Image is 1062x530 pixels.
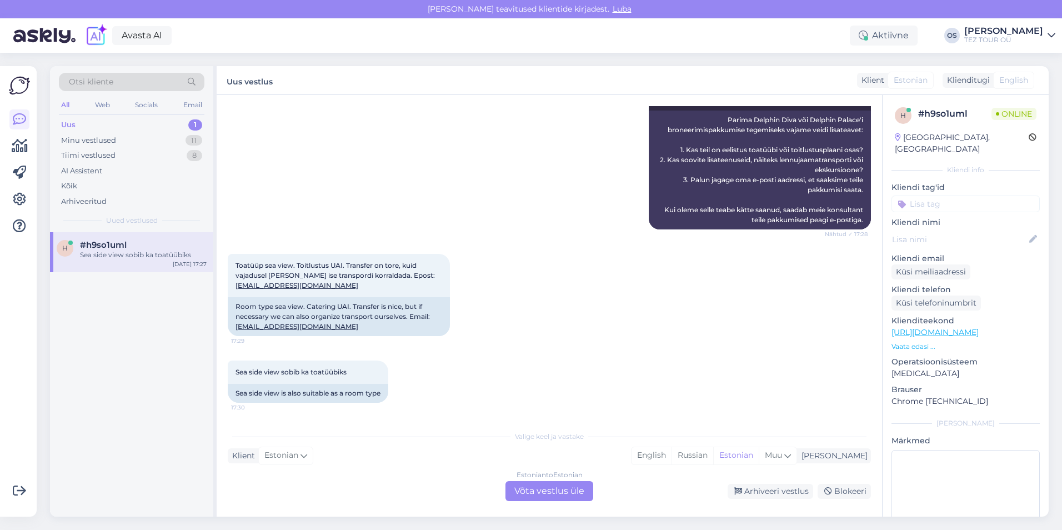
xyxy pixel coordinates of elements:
span: Estonian [264,449,298,462]
div: Minu vestlused [61,135,116,146]
div: Uus [61,119,76,131]
p: Brauser [891,384,1040,396]
div: [DATE] 17:27 [173,260,207,268]
div: TEZ TOUR OÜ [964,36,1043,44]
p: Kliendi email [891,253,1040,264]
div: Estonian to Estonian [517,470,583,480]
input: Lisa tag [891,196,1040,212]
span: Estonian [894,74,928,86]
div: Arhiveeri vestlus [728,484,813,499]
span: Toatüüp sea view. Toitlustus UAI. Transfer on tore, kuid vajadusel [PERSON_NAME] ise transpordi k... [236,261,435,289]
span: Uued vestlused [106,216,158,226]
div: 8 [187,150,202,161]
p: Operatsioonisüsteem [891,356,1040,368]
div: Klienditugi [943,74,990,86]
div: OS [944,28,960,43]
span: 17:30 [231,403,273,412]
div: [PERSON_NAME] [891,418,1040,428]
div: Klient [228,450,255,462]
div: English [632,447,672,464]
div: [PERSON_NAME] [797,450,868,462]
div: Sea side view is also suitable as a room type [228,384,388,403]
div: Blokeeri [818,484,871,499]
div: Aktiivne [850,26,918,46]
div: All [59,98,72,112]
p: Chrome [TECHNICAL_ID] [891,396,1040,407]
div: [PERSON_NAME] [964,27,1043,36]
div: Socials [133,98,160,112]
a: [URL][DOMAIN_NAME] [891,327,979,337]
div: Sea side view sobib ka toatüübiks [80,250,207,260]
span: Muu [765,450,782,460]
span: 17:29 [231,337,273,345]
div: Klient [857,74,884,86]
span: Nähtud ✓ 17:28 [825,230,868,238]
span: Luba [609,4,635,14]
p: Kliendi telefon [891,284,1040,296]
p: Kliendi tag'id [891,182,1040,193]
a: [EMAIL_ADDRESS][DOMAIN_NAME] [236,322,358,331]
span: Otsi kliente [69,76,113,88]
div: 1 [188,119,202,131]
a: [EMAIL_ADDRESS][DOMAIN_NAME] [236,281,358,289]
div: # h9so1uml [918,107,991,121]
span: #h9so1uml [80,240,127,250]
div: Küsi telefoninumbrit [891,296,981,311]
div: Valige keel ja vastake [228,432,871,442]
div: Võta vestlus üle [505,481,593,501]
p: Klienditeekond [891,315,1040,327]
span: h [62,244,68,252]
div: Küsi meiliaadressi [891,264,970,279]
div: Russian [672,447,713,464]
img: explore-ai [84,24,108,47]
div: Kliendi info [891,165,1040,175]
div: Tiimi vestlused [61,150,116,161]
a: Avasta AI [112,26,172,45]
div: [GEOGRAPHIC_DATA], [GEOGRAPHIC_DATA] [895,132,1029,155]
span: Sea side view sobib ka toatüübiks [236,368,347,376]
input: Lisa nimi [892,233,1027,246]
span: Online [991,108,1036,120]
img: Askly Logo [9,75,30,96]
p: Vaata edasi ... [891,342,1040,352]
div: AI Assistent [61,166,102,177]
div: Kõik [61,181,77,192]
div: Arhiveeritud [61,196,107,207]
div: Web [93,98,112,112]
div: Email [181,98,204,112]
div: 11 [186,135,202,146]
label: Uus vestlus [227,73,273,88]
div: Room type sea view. Catering UAI. Transfer is nice, but if necessary we can also organize transpo... [228,297,450,336]
a: [PERSON_NAME]TEZ TOUR OÜ [964,27,1055,44]
div: Estonian [713,447,759,464]
span: English [999,74,1028,86]
span: h [900,111,906,119]
div: Parima Delphin Diva või Delphin Palace'i broneerimispakkumise tegemiseks vajame veidi lisateavet:... [649,111,871,229]
p: [MEDICAL_DATA] [891,368,1040,379]
p: Kliendi nimi [891,217,1040,228]
p: Märkmed [891,435,1040,447]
